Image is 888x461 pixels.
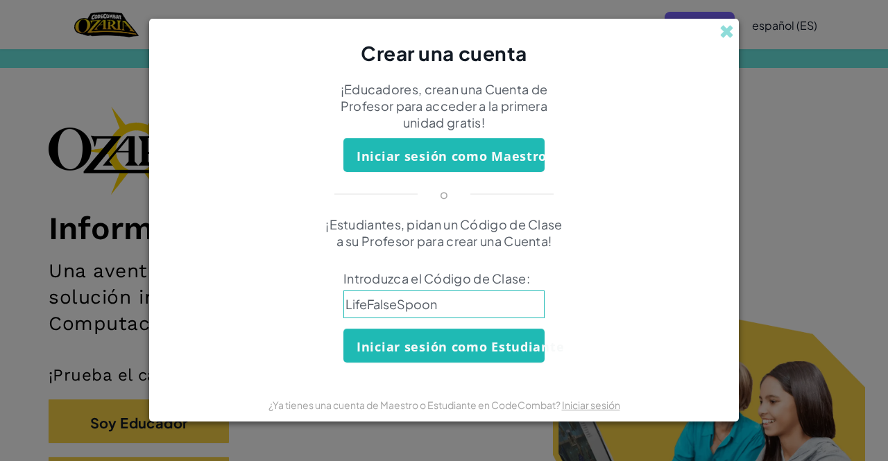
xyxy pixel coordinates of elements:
font: Iniciar sesión como Maestro [357,148,547,164]
font: Crear una cuenta [361,41,527,65]
font: o [440,186,448,202]
font: Introduzca el Código de Clase: [343,270,530,286]
font: Iniciar sesión como Estudiante [357,338,564,355]
a: Iniciar sesión [562,399,620,411]
font: ¡Educadores, crean una Cuenta de Profesor para acceder a la primera unidad gratis! [341,81,548,130]
font: ¡Estudiantes, pidan un Código de Clase a su Profesor para crear una Cuenta! [325,216,562,249]
font: ¿Ya tienes una cuenta de Maestro o Estudiante en CodeCombat? [268,399,561,411]
button: Iniciar sesión como Estudiante [343,329,545,363]
button: Iniciar sesión como Maestro [343,138,545,172]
